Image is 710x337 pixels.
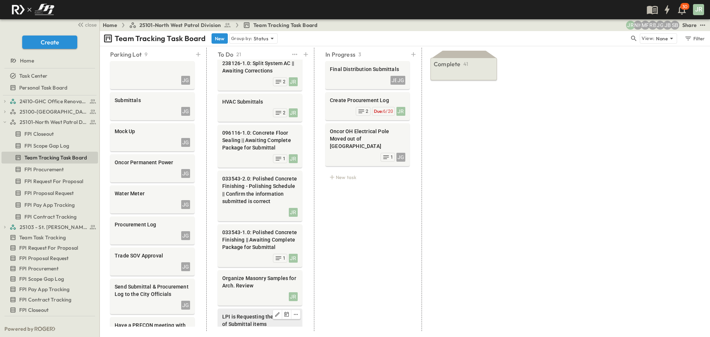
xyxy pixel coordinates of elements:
[682,33,707,44] button: Filter
[19,320,36,327] span: Hidden
[698,21,707,30] button: test
[434,60,460,68] p: Complete
[10,222,97,232] a: 25103 - St. [PERSON_NAME] Phase 2
[273,310,282,319] button: Edit
[330,65,405,73] span: Final Distribution Submittals
[1,273,98,285] div: FPI Scope Gap Logtest
[1,253,97,263] a: FPI Proposal Request
[1,106,98,118] div: 25100-Vanguard Prep Schooltest
[218,94,302,122] div: HVAC SubmittalsJR2
[692,3,705,16] button: JR
[1,305,97,315] a: FPI Closeout
[656,21,665,30] div: Josh Gille (jgille@fpibuilders.com)
[1,71,97,81] a: Task Center
[670,21,679,30] div: Sterling Barnett (sterling@fpibuilders.com)
[693,4,704,15] div: JR
[110,123,195,151] div: Mock UpJG
[110,279,195,314] div: Send Submittal & Procurement Log to the City OfficialsJG
[1,294,98,306] div: FPI Contract Trackingtest
[24,142,69,149] span: FPI Scope Gap Log
[682,21,697,29] div: Share
[20,57,34,64] span: Home
[1,284,97,294] a: FPI Pay App Tracking
[1,232,98,243] div: Team Task Trackingtest
[1,141,97,151] a: FPI Scope Gap Log
[283,79,285,85] span: 2
[115,283,190,298] span: Send Submittal & Procurement Log to the City Officials
[181,231,190,240] div: JG
[212,33,228,44] button: New
[633,21,642,30] div: Nila Hutcheson (nhutcheson@fpibuilders.com)
[115,321,190,336] span: Have a PRECON meeting with BP2 Trades
[218,270,302,306] div: Organize Masonry Samples for Arch. ReviewJR
[463,60,468,68] p: 41
[22,36,77,49] button: Create
[110,50,142,59] p: Parking Lot
[19,306,48,314] span: FPI Closeout
[19,72,47,80] span: Task Center
[218,125,302,168] div: 096116-1.0: Concrete Floor Sealing || Awaiting Complete Package for SubmittalJR1
[1,95,98,107] div: 24110-GHC Office Renovationstest
[181,169,190,178] div: JG
[626,21,635,30] div: Jayden Ramirez (jramirez@fpibuilders.com)
[1,175,98,187] div: FPI Request For Proposaltest
[19,296,72,303] span: FPI Contract Tracking
[289,254,298,263] div: JR
[115,33,206,44] p: Team Tracking Task Board
[289,292,298,301] div: JR
[1,200,97,210] a: FPI Pay App Tracking
[283,255,285,261] span: 1
[19,84,67,91] span: Personal Task Board
[1,82,98,94] div: Personal Task Boardtest
[1,187,98,199] div: FPI Proposal Requesttest
[10,117,97,127] a: 25101-North West Patrol Division
[330,97,405,104] span: Create Procurement Log
[110,185,195,213] div: Water MeterJG
[74,19,98,30] button: close
[374,108,383,114] span: Due:
[390,76,399,85] div: JB
[1,164,97,175] a: FPI Procurement
[1,82,97,93] a: Personal Task Board
[1,176,97,186] a: FPI Request For Proposal
[1,243,97,253] a: FPI Request For Proposal
[19,234,66,241] span: Team Task Tracking
[383,109,393,114] span: 6/20
[218,224,302,267] div: 033543-1.0: Polished Concrete Finishing || Awaiting Complete Package for SubmittalJR1
[19,255,68,262] span: FPI Proposal Request
[1,140,98,152] div: FPI Scope Gap Logtest
[325,92,410,120] div: Create Procurement LogJRDue:6/202
[1,221,98,233] div: 25103 - St. [PERSON_NAME] Phase 2test
[9,2,57,17] img: c8d7d1ed905e502e8f77bf7063faec64e13b34fdb1f2bdd94b0e311fc34f8000.png
[181,301,190,310] div: JG
[139,21,221,29] span: 25101-North West Patrol Division
[283,156,285,162] span: 1
[1,188,97,198] a: FPI Proposal Request
[231,35,252,42] p: Group by:
[19,275,64,283] span: FPI Scope Gap Log
[24,166,64,173] span: FPI Procurement
[129,21,231,29] a: 25101-North West Patrol Division
[1,55,97,66] a: Home
[103,21,322,29] nav: breadcrumbs
[656,35,668,42] p: None
[396,153,405,162] div: JG
[115,128,190,135] span: Mock Up
[641,21,650,30] div: Monica Pruteanu (mpruteanu@fpibuilders.com)
[115,252,190,259] span: Trade SOV Approval
[115,159,190,166] span: Oncor Permanent Power
[290,49,299,60] button: test
[1,263,98,274] div: FPI Procurementtest
[10,107,97,117] a: 25100-Vanguard Prep School
[222,129,298,151] span: 096116-1.0: Concrete Floor Sealing || Awaiting Complete Package for Submittal
[1,294,97,305] a: FPI Contract Tracking
[218,55,302,91] div: 238126-1.0: Split System AC || Awaiting CorrectionsJR2
[642,34,655,43] p: View:
[254,35,268,42] p: Status
[24,178,83,185] span: FPI Request For Proposal
[325,50,355,59] p: In Progress
[20,223,87,231] span: 25103 - St. [PERSON_NAME] Phase 2
[24,201,75,209] span: FPI Pay App Tracking
[218,171,302,221] div: 033543-2.0: Polished Concrete Finishing - Polishing Schedule || Confirm the information submitted...
[1,232,97,243] a: Team Task Tracking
